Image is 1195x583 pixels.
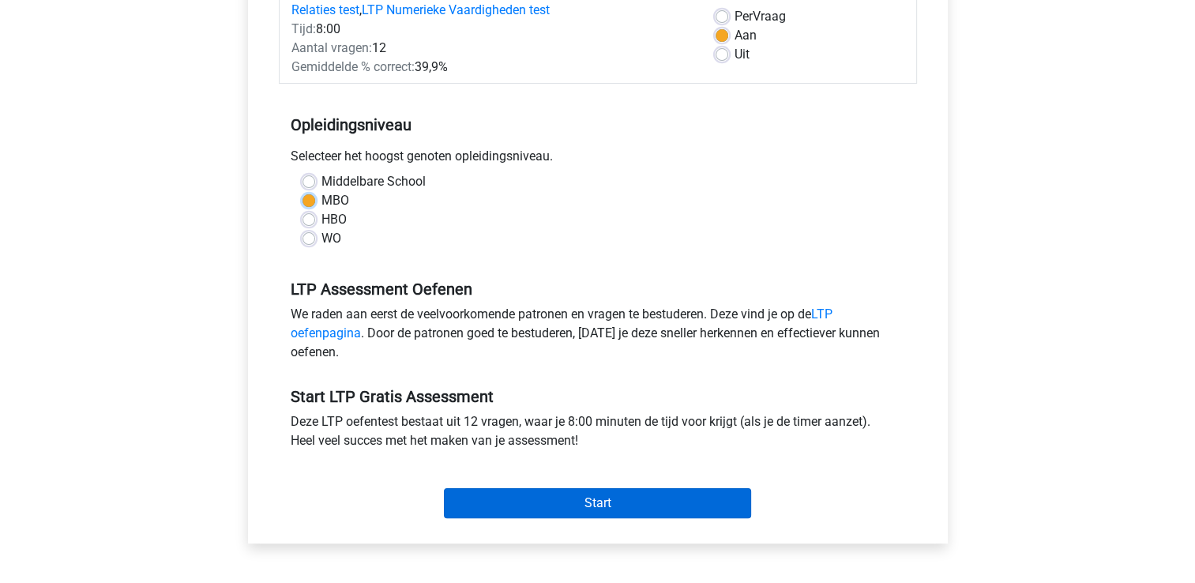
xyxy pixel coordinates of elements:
div: We raden aan eerst de veelvoorkomende patronen en vragen te bestuderen. Deze vind je op de . Door... [279,305,917,368]
span: Tijd: [291,21,316,36]
span: Aantal vragen: [291,40,372,55]
a: LTP Numerieke Vaardigheden test [362,2,550,17]
div: Selecteer het hoogst genoten opleidingsniveau. [279,147,917,172]
label: Uit [735,45,750,64]
label: WO [321,229,341,248]
span: Gemiddelde % correct: [291,59,415,74]
label: MBO [321,191,349,210]
h5: Start LTP Gratis Assessment [291,387,905,406]
label: Vraag [735,7,786,26]
div: 12 [280,39,704,58]
label: HBO [321,210,347,229]
label: Middelbare School [321,172,426,191]
input: Start [444,488,751,518]
div: 39,9% [280,58,704,77]
h5: LTP Assessment Oefenen [291,280,905,299]
h5: Opleidingsniveau [291,109,905,141]
div: 8:00 [280,20,704,39]
label: Aan [735,26,757,45]
span: Per [735,9,753,24]
div: Deze LTP oefentest bestaat uit 12 vragen, waar je 8:00 minuten de tijd voor krijgt (als je de tim... [279,412,917,457]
